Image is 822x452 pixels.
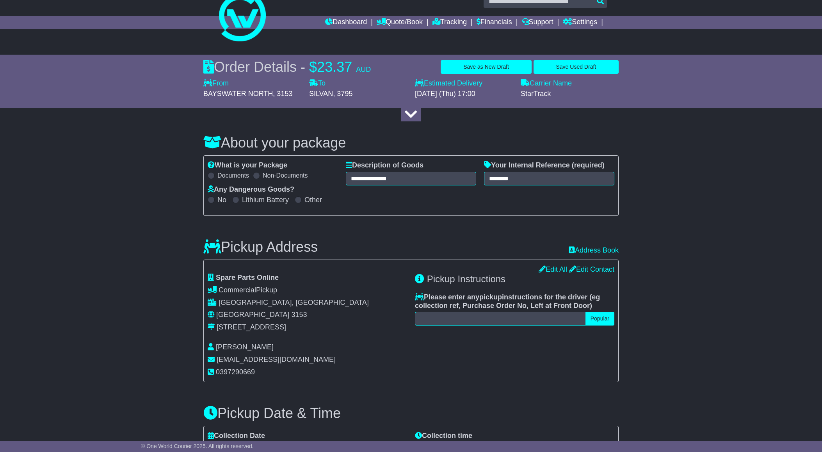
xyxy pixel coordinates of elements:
[242,196,289,205] label: Lithium Battery
[141,443,254,449] span: © One World Courier 2025. All rights reserved.
[208,185,294,194] label: Any Dangerous Goods?
[203,406,619,421] h3: Pickup Date & Time
[522,16,553,29] a: Support
[427,274,505,284] span: Pickup Instructions
[217,172,249,179] label: Documents
[479,293,502,301] span: pickup
[208,286,407,295] div: Pickup
[217,196,226,205] label: No
[216,368,255,376] span: 0397290669
[309,79,326,88] label: To
[534,60,619,74] button: Save Used Draft
[208,432,265,440] label: Collection Date
[563,16,597,29] a: Settings
[219,286,256,294] span: Commercial
[521,90,619,98] div: StarTrack
[263,172,308,179] label: Non-Documents
[569,265,614,273] a: Edit Contact
[304,196,322,205] label: Other
[569,246,619,255] a: Address Book
[415,293,600,310] span: eg collection ref, Purchase Order No, Left at Front Door
[484,161,605,170] label: Your Internal Reference (required)
[217,323,286,332] div: [STREET_ADDRESS]
[415,432,472,440] label: Collection time
[219,299,369,306] span: [GEOGRAPHIC_DATA], [GEOGRAPHIC_DATA]
[333,90,352,98] span: , 3795
[203,90,273,98] span: BAYSWATER NORTH
[317,59,352,75] span: 23.37
[217,356,336,363] span: [EMAIL_ADDRESS][DOMAIN_NAME]
[203,135,619,151] h3: About your package
[291,311,307,319] span: 3153
[585,312,614,326] button: Popular
[432,16,467,29] a: Tracking
[477,16,512,29] a: Financials
[309,59,317,75] span: $
[203,59,371,75] div: Order Details -
[521,79,572,88] label: Carrier Name
[216,343,274,351] span: [PERSON_NAME]
[216,274,279,281] span: Spare Parts Online
[208,161,287,170] label: What is your Package
[203,79,229,88] label: From
[415,90,513,98] div: [DATE] (Thu) 17:00
[377,16,423,29] a: Quote/Book
[325,16,367,29] a: Dashboard
[441,60,531,74] button: Save as New Draft
[203,239,318,255] h3: Pickup Address
[309,90,333,98] span: SILVAN
[346,161,423,170] label: Description of Goods
[216,311,289,319] span: [GEOGRAPHIC_DATA]
[415,293,614,310] label: Please enter any instructions for the driver ( )
[273,90,292,98] span: , 3153
[539,265,567,273] a: Edit All
[415,79,513,88] label: Estimated Delivery
[356,66,371,73] span: AUD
